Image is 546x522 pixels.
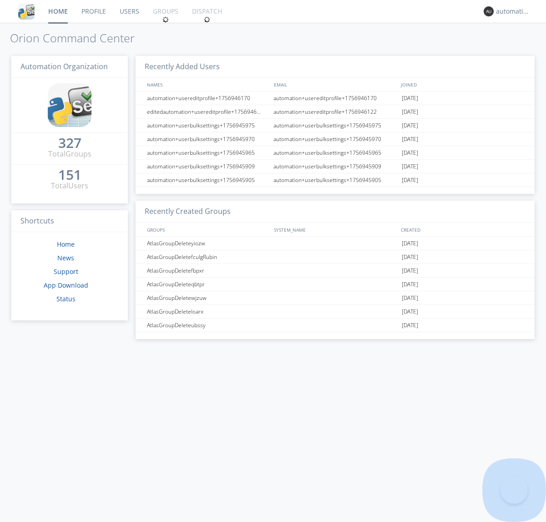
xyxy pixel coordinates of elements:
div: SYSTEM_NAME [272,223,399,236]
div: automation+userbulksettings+1756945975 [271,119,399,132]
div: AtlasGroupDeletefbpxr [145,264,271,277]
a: automation+userbulksettings+1756945970automation+userbulksettings+1756945970[DATE] [136,132,535,146]
div: automation+atlas0018 [496,7,530,16]
a: automation+userbulksettings+1756945965automation+userbulksettings+1756945965[DATE] [136,146,535,160]
a: AtlasGroupDeletefculgRubin[DATE] [136,250,535,264]
div: automation+userbulksettings+1756945970 [145,132,271,146]
div: AtlasGroupDeleteyiozw [145,237,271,250]
a: AtlasGroupDeleteloarx[DATE] [136,305,535,319]
img: spin.svg [162,16,169,23]
span: [DATE] [402,146,418,160]
a: AtlasGroupDeleteqbtpr[DATE] [136,278,535,291]
div: automation+userbulksettings+1756945975 [145,119,271,132]
h3: Recently Created Groups [136,201,535,223]
div: AtlasGroupDeleteqbtpr [145,278,271,291]
div: automation+usereditprofile+1756946122 [271,105,399,118]
img: spin.svg [204,16,210,23]
a: Home [57,240,75,248]
div: automation+userbulksettings+1756945909 [145,160,271,173]
span: [DATE] [402,105,418,119]
a: AtlasGroupDeleteubssy[DATE] [136,319,535,332]
a: AtlasGroupDeleteyiozw[DATE] [136,237,535,250]
a: Status [56,294,76,303]
a: automation+userbulksettings+1756945905automation+userbulksettings+1756945905[DATE] [136,173,535,187]
a: News [57,253,74,262]
a: editedautomation+usereditprofile+1756946122automation+usereditprofile+1756946122[DATE] [136,105,535,119]
div: AtlasGroupDeleteubssy [145,319,271,332]
div: automation+userbulksettings+1756945970 [271,132,399,146]
span: [DATE] [402,305,418,319]
a: App Download [44,281,88,289]
div: Total Users [51,181,88,191]
a: AtlasGroupDeletefbpxr[DATE] [136,264,535,278]
span: [DATE] [402,132,418,146]
a: automation+userbulksettings+1756945975automation+userbulksettings+1756945975[DATE] [136,119,535,132]
img: cddb5a64eb264b2086981ab96f4c1ba7 [48,83,91,127]
span: [DATE] [402,160,418,173]
span: [DATE] [402,173,418,187]
div: automation+userbulksettings+1756945905 [145,173,271,187]
div: AtlasGroupDeletewjzuw [145,291,271,304]
a: automation+userbulksettings+1756945909automation+userbulksettings+1756945909[DATE] [136,160,535,173]
span: [DATE] [402,237,418,250]
h3: Shortcuts [11,210,128,233]
div: automation+usereditprofile+1756946170 [271,91,399,105]
div: GROUPS [145,223,269,236]
div: Total Groups [48,149,91,159]
div: automation+userbulksettings+1756945909 [271,160,399,173]
div: CREATED [399,223,526,236]
h3: Recently Added Users [136,56,535,78]
div: automation+userbulksettings+1756945965 [271,146,399,159]
div: AtlasGroupDeletefculgRubin [145,250,271,264]
img: 373638.png [484,6,494,16]
a: 151 [58,170,81,181]
div: editedautomation+usereditprofile+1756946122 [145,105,271,118]
div: 327 [58,138,81,147]
img: cddb5a64eb264b2086981ab96f4c1ba7 [18,3,35,20]
div: automation+userbulksettings+1756945905 [271,173,399,187]
span: [DATE] [402,91,418,105]
span: [DATE] [402,291,418,305]
a: Support [54,267,78,276]
div: AtlasGroupDeleteloarx [145,305,271,318]
div: automation+userbulksettings+1756945965 [145,146,271,159]
span: Automation Organization [20,61,108,71]
iframe: Toggle Customer Support [500,476,528,504]
span: [DATE] [402,319,418,332]
span: [DATE] [402,250,418,264]
div: EMAIL [272,78,399,91]
div: automation+usereditprofile+1756946170 [145,91,271,105]
div: 151 [58,170,81,179]
a: AtlasGroupDeletewjzuw[DATE] [136,291,535,305]
span: [DATE] [402,119,418,132]
a: 327 [58,138,81,149]
div: NAMES [145,78,269,91]
a: automation+usereditprofile+1756946170automation+usereditprofile+1756946170[DATE] [136,91,535,105]
div: JOINED [399,78,526,91]
span: [DATE] [402,264,418,278]
span: [DATE] [402,278,418,291]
